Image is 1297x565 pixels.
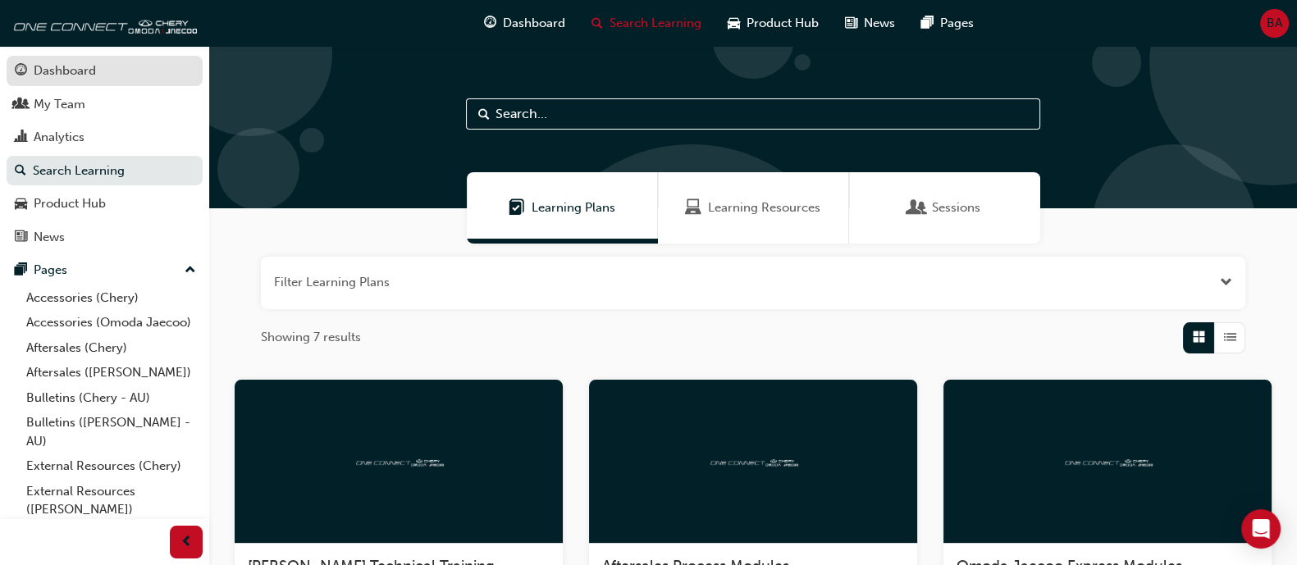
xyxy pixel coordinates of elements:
span: guage-icon [15,64,27,79]
span: pages-icon [921,13,934,34]
a: External Resources (Chery) [20,453,203,479]
a: News [7,222,203,253]
a: Aftersales (Chery) [20,335,203,361]
span: Showing 7 results [261,328,361,347]
a: car-iconProduct Hub [715,7,832,40]
span: BA [1267,14,1282,33]
span: Sessions [932,198,980,217]
a: Product Hub [7,189,203,219]
span: Pages [940,14,974,33]
div: News [34,228,65,247]
img: oneconnect [354,453,444,468]
input: Search... [466,98,1040,130]
button: Pages [7,255,203,285]
span: news-icon [845,13,857,34]
span: car-icon [15,197,27,212]
div: My Team [34,95,85,114]
a: news-iconNews [832,7,908,40]
a: Bulletins (Chery - AU) [20,385,203,411]
button: BA [1260,9,1289,38]
span: Search Learning [610,14,701,33]
div: Product Hub [34,194,106,213]
span: Search [478,105,490,124]
a: guage-iconDashboard [471,7,578,40]
span: pages-icon [15,263,27,278]
span: people-icon [15,98,27,112]
a: Dashboard [7,56,203,86]
span: Learning Plans [509,198,525,217]
span: Dashboard [503,14,565,33]
a: External Resources ([PERSON_NAME]) [20,479,203,522]
a: Analytics [7,122,203,153]
span: prev-icon [180,532,193,553]
span: Sessions [909,198,925,217]
span: car-icon [728,13,740,34]
button: Open the filter [1220,273,1232,292]
span: up-icon [185,260,196,281]
span: News [864,14,895,33]
span: Product Hub [747,14,819,33]
a: Learning ResourcesLearning Resources [658,172,849,244]
img: oneconnect [1062,453,1153,468]
a: Learning PlansLearning Plans [467,172,658,244]
span: Learning Plans [532,198,615,217]
a: Search Learning [7,156,203,186]
a: Accessories (Omoda Jaecoo) [20,310,203,335]
div: Open Intercom Messenger [1241,509,1281,549]
a: My Team [7,89,203,120]
button: DashboardMy TeamAnalyticsSearch LearningProduct HubNews [7,52,203,255]
a: Bulletins ([PERSON_NAME] - AU) [20,410,203,453]
span: chart-icon [15,130,27,145]
img: oneconnect [708,453,798,468]
a: Accessories (Chery) [20,285,203,311]
a: SessionsSessions [849,172,1040,244]
div: Dashboard [34,62,96,80]
span: news-icon [15,230,27,245]
span: List [1224,328,1236,347]
img: oneconnect [8,7,197,39]
span: guage-icon [484,13,496,34]
span: Grid [1193,328,1205,347]
div: Analytics [34,128,84,147]
a: Aftersales ([PERSON_NAME]) [20,360,203,385]
a: pages-iconPages [908,7,987,40]
span: search-icon [591,13,603,34]
span: Learning Resources [685,198,701,217]
span: search-icon [15,164,26,179]
a: search-iconSearch Learning [578,7,715,40]
span: Learning Resources [708,198,820,217]
div: Pages [34,261,67,280]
